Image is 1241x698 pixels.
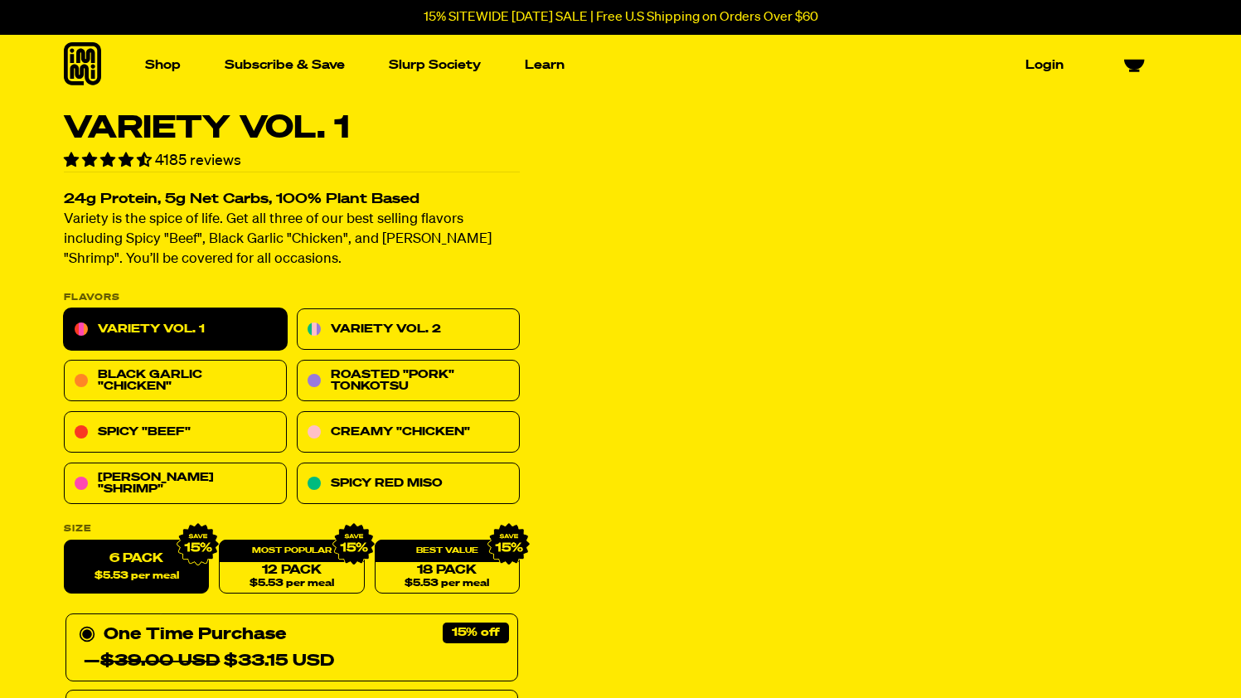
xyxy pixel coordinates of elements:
[155,153,241,168] span: 4185 reviews
[405,579,489,589] span: $5.53 per meal
[79,622,505,675] div: One Time Purchase
[64,211,520,270] p: Variety is the spice of life. Get all three of our best selling flavors including Spicy "Beef", B...
[64,293,520,303] p: Flavors
[487,523,530,566] img: IMG_9632.png
[297,361,520,402] a: Roasted "Pork" Tonkotsu
[138,52,187,78] a: Shop
[518,52,571,78] a: Learn
[64,463,287,505] a: [PERSON_NAME] "Shrimp"
[424,10,818,25] p: 15% SITEWIDE [DATE] SALE | Free U.S Shipping on Orders Over $60
[297,309,520,351] a: Variety Vol. 2
[218,52,351,78] a: Subscribe & Save
[100,653,220,670] del: $39.00 USD
[138,35,1070,95] nav: Main navigation
[297,463,520,505] a: Spicy Red Miso
[64,309,287,351] a: Variety Vol. 1
[177,523,220,566] img: IMG_9632.png
[64,193,520,207] h2: 24g Protein, 5g Net Carbs, 100% Plant Based
[64,113,520,144] h1: Variety Vol. 1
[374,540,519,594] a: 18 Pack$5.53 per meal
[94,571,178,582] span: $5.53 per meal
[382,52,487,78] a: Slurp Society
[64,525,520,534] label: Size
[64,361,287,402] a: Black Garlic "Chicken"
[219,540,364,594] a: 12 Pack$5.53 per meal
[1019,52,1070,78] a: Login
[249,579,333,589] span: $5.53 per meal
[297,412,520,453] a: Creamy "Chicken"
[64,540,209,594] label: 6 Pack
[332,523,375,566] img: IMG_9632.png
[84,648,334,675] div: — $33.15 USD
[64,153,155,168] span: 4.55 stars
[64,412,287,453] a: Spicy "Beef"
